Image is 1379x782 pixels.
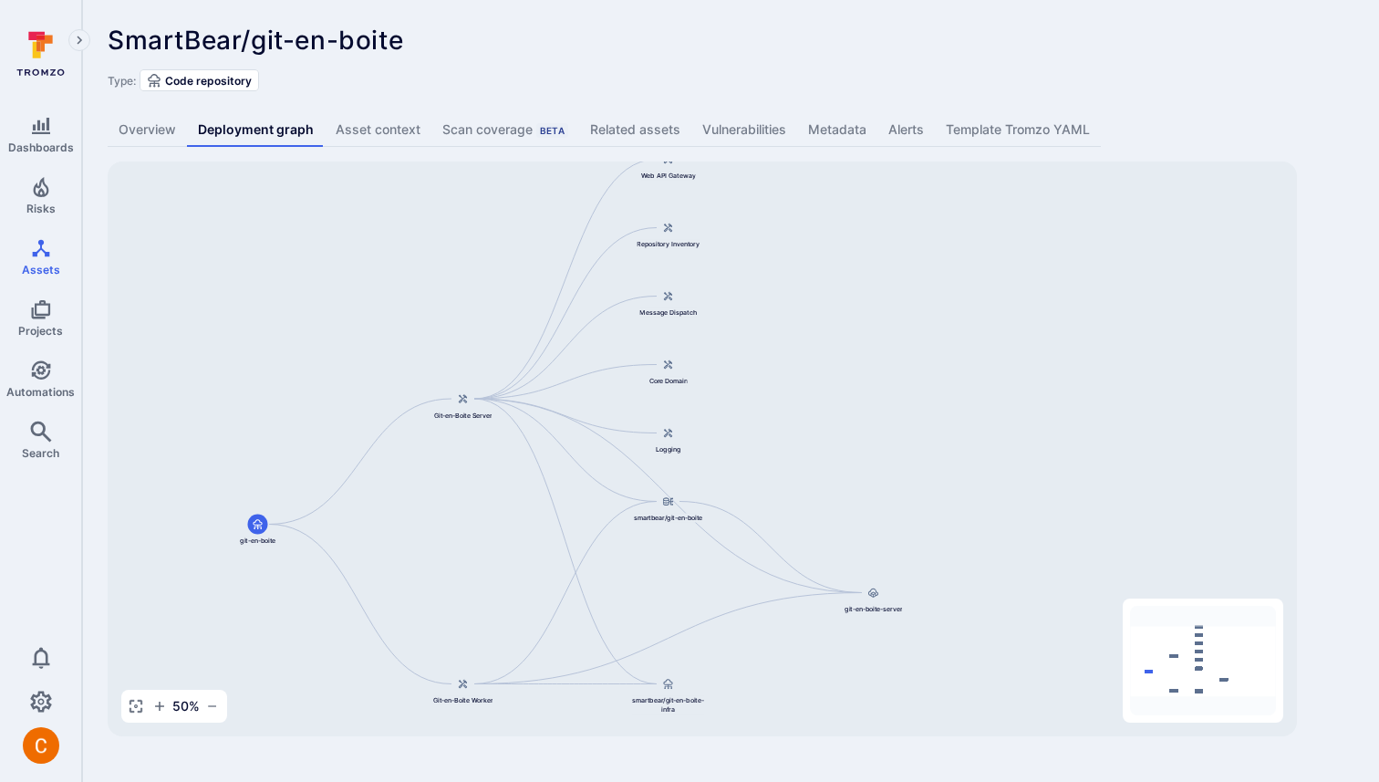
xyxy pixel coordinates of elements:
span: SmartBear/git-en-boite [108,25,403,56]
span: Code repository [165,74,252,88]
div: Camilo Rivera [23,727,59,764]
span: smartbear/git-en-boite-infra [632,695,705,714]
a: Metadata [797,113,877,147]
span: Git-en-Boite Server [434,411,492,420]
span: Git-en-Boite Worker [433,695,493,704]
span: Message Dispatch [639,308,697,317]
span: Repository Inventory [637,239,700,248]
a: Alerts [877,113,935,147]
button: Expand navigation menu [68,29,90,51]
span: 50 % [172,697,200,715]
span: Dashboards [8,141,74,154]
div: Scan coverage [442,120,568,139]
span: smartbear/git-en-boite [634,513,703,522]
span: Assets [22,263,60,276]
span: Risks [26,202,56,215]
span: Web API Gateway [641,171,696,180]
span: Search [22,446,59,460]
span: git-en-boite [240,536,275,545]
img: ACg8ocJuq_DPPTkXyD9OlTnVLvDrpObecjcADscmEHLMiTyEnTELew=s96-c [23,727,59,764]
span: Core Domain [649,376,688,385]
a: Overview [108,113,187,147]
a: Related assets [579,113,691,147]
span: Type: [108,74,136,88]
a: Asset context [325,113,431,147]
div: Asset tabs [108,113,1353,147]
a: Deployment graph [187,113,325,147]
a: Template Tromzo YAML [935,113,1101,147]
i: Expand navigation menu [73,33,86,48]
span: Logging [656,444,680,454]
a: Vulnerabilities [691,113,797,147]
div: Beta [536,123,568,138]
span: git-en-boite-server [845,604,902,613]
span: Automations [6,385,75,399]
span: Projects [18,324,63,338]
